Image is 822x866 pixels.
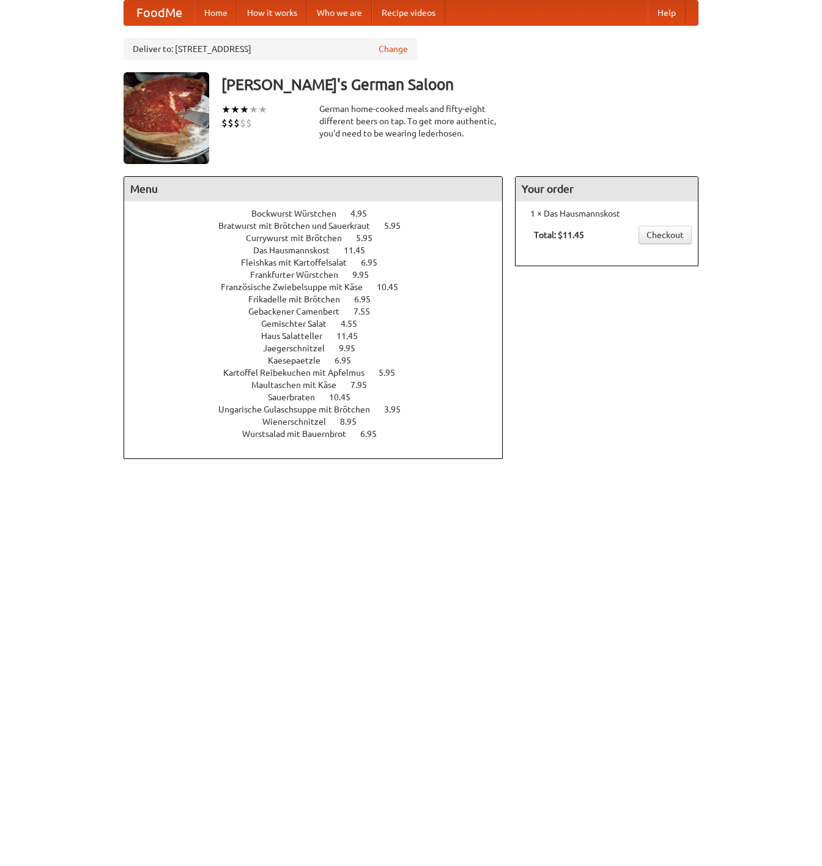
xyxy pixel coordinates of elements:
a: Currywurst mit Brötchen 5.95 [246,233,395,243]
span: 11.45 [344,245,377,255]
span: Gemischter Salat [261,319,339,329]
span: Jaegerschnitzel [263,343,337,353]
li: ★ [249,103,258,116]
span: Frikadelle mit Brötchen [248,294,352,304]
a: Jaegerschnitzel 9.95 [263,343,378,353]
span: 4.95 [350,209,379,218]
div: Deliver to: [STREET_ADDRESS] [124,38,417,60]
a: Ungarische Gulaschsuppe mit Brötchen 3.95 [218,405,423,414]
a: Wienerschnitzel 8.95 [262,417,379,427]
li: $ [221,116,228,130]
span: 6.95 [354,294,383,304]
a: Kartoffel Reibekuchen mit Apfelmus 5.95 [223,368,418,378]
span: Bockwurst Würstchen [251,209,349,218]
li: $ [240,116,246,130]
a: Bockwurst Würstchen 4.95 [251,209,390,218]
span: 7.95 [350,380,379,390]
span: Fleishkas mit Kartoffelsalat [241,258,359,267]
h4: Your order [516,177,698,201]
a: Sauerbraten 10.45 [268,392,373,402]
span: 5.95 [379,368,407,378]
span: 6.95 [360,429,389,439]
li: ★ [240,103,249,116]
a: Gemischter Salat 4.55 [261,319,380,329]
span: 7.55 [354,307,382,316]
b: Total: $11.45 [534,230,584,240]
span: Maultaschen mit Käse [251,380,349,390]
span: 11.45 [336,331,370,341]
a: Who we are [307,1,372,25]
a: Bratwurst mit Brötchen und Sauerkraut 5.95 [218,221,423,231]
a: Kaesepaetzle 6.95 [268,356,374,365]
a: Frikadelle mit Brötchen 6.95 [248,294,393,304]
a: Gebackener Camenbert 7.55 [248,307,393,316]
span: 3.95 [384,405,413,414]
span: Französische Zwiebelsuppe mit Käse [221,282,375,292]
span: Currywurst mit Brötchen [246,233,354,243]
span: 4.55 [341,319,369,329]
li: $ [246,116,252,130]
span: Ungarische Gulaschsuppe mit Brötchen [218,405,382,414]
li: $ [234,116,240,130]
li: ★ [258,103,267,116]
span: Kaesepaetzle [268,356,333,365]
span: Bratwurst mit Brötchen und Sauerkraut [218,221,382,231]
span: 10.45 [329,392,363,402]
div: German home-cooked meals and fifty-eight different beers on tap. To get more authentic, you'd nee... [319,103,503,140]
img: angular.jpg [124,72,209,164]
span: Kartoffel Reibekuchen mit Apfelmus [223,368,377,378]
span: 9.95 [352,270,381,280]
span: 8.95 [340,417,369,427]
span: Haus Salatteller [261,331,335,341]
li: ★ [221,103,231,116]
a: How it works [237,1,307,25]
a: Wurstsalad mit Bauernbrot 6.95 [242,429,399,439]
a: Maultaschen mit Käse 7.95 [251,380,390,390]
a: Frankfurter Würstchen 9.95 [250,270,391,280]
span: 6.95 [335,356,363,365]
span: Sauerbraten [268,392,327,402]
a: Französische Zwiebelsuppe mit Käse 10.45 [221,282,421,292]
a: Help [648,1,686,25]
span: Wienerschnitzel [262,417,338,427]
a: Fleishkas mit Kartoffelsalat 6.95 [241,258,400,267]
a: Checkout [639,226,692,244]
h3: [PERSON_NAME]'s German Saloon [221,72,698,97]
span: 6.95 [361,258,390,267]
span: Frankfurter Würstchen [250,270,350,280]
span: 5.95 [356,233,385,243]
span: 10.45 [377,282,410,292]
span: 5.95 [384,221,413,231]
span: Wurstsalad mit Bauernbrot [242,429,358,439]
span: 9.95 [339,343,368,353]
h4: Menu [124,177,502,201]
li: ★ [231,103,240,116]
li: $ [228,116,234,130]
li: 1 × Das Hausmannskost [522,207,692,220]
a: Haus Salatteller 11.45 [261,331,380,341]
span: Das Hausmannskost [253,245,342,255]
a: FoodMe [124,1,194,25]
a: Home [194,1,237,25]
a: Change [379,43,408,55]
a: Das Hausmannskost 11.45 [253,245,388,255]
span: Gebackener Camenbert [248,307,352,316]
a: Recipe videos [372,1,445,25]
